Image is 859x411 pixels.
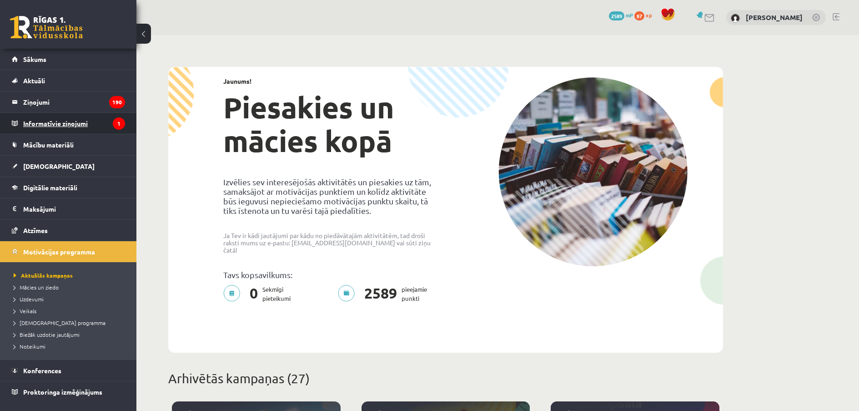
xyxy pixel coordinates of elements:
span: Mācību materiāli [23,141,74,149]
span: 2589 [360,285,402,303]
p: Tavs kopsavilkums: [223,270,439,279]
a: Mācību materiāli [12,134,125,155]
i: 1 [113,117,125,130]
a: Digitālie materiāli [12,177,125,198]
p: Ja Tev ir kādi jautājumi par kādu no piedāvātajām aktivitātēm, tad droši raksti mums uz e-pastu: ... [223,232,439,254]
span: Sākums [23,55,46,63]
p: Sekmīgi pieteikumi [223,285,296,303]
a: Proktoringa izmēģinājums [12,381,125,402]
a: Rīgas 1. Tālmācības vidusskola [10,16,83,39]
img: campaign-image-1c4f3b39ab1f89d1fca25a8facaab35ebc8e40cf20aedba61fd73fb4233361ac.png [498,77,688,266]
span: Aktuāli [23,76,45,85]
span: Proktoringa izmēģinājums [23,388,102,396]
a: Noteikumi [14,342,127,350]
legend: Ziņojumi [23,91,125,112]
span: Biežāk uzdotie jautājumi [14,331,80,338]
span: Konferences [23,366,61,375]
span: Digitālie materiāli [23,183,77,192]
a: Aktuāli [12,70,125,91]
a: [DEMOGRAPHIC_DATA] programma [14,319,127,327]
legend: Informatīvie ziņojumi [23,113,125,134]
a: [DEMOGRAPHIC_DATA] [12,156,125,177]
legend: Maksājumi [23,198,125,219]
a: Uzdevumi [14,295,127,303]
a: Biežāk uzdotie jautājumi [14,330,127,339]
span: xp [646,11,652,19]
span: Mācies un ziedo [14,284,59,291]
a: Mācies un ziedo [14,283,127,291]
span: 87 [634,11,644,20]
a: 2589 mP [609,11,633,19]
p: Izvēlies sev interesējošās aktivitātēs un piesakies uz tām, samaksājot ar motivācijas punktiem un... [223,177,439,215]
span: mP [626,11,633,19]
a: Ziņojumi190 [12,91,125,112]
a: Atzīmes [12,220,125,241]
a: Sākums [12,49,125,70]
strong: Jaunums! [223,77,251,85]
p: pieejamie punkti [338,285,432,303]
span: Uzdevumi [14,295,44,303]
img: Mārcis Elmārs Ašmanis [731,14,740,23]
span: Motivācijas programma [23,248,95,256]
span: [DEMOGRAPHIC_DATA] [23,162,95,170]
a: Informatīvie ziņojumi1 [12,113,125,134]
span: Aktuālās kampaņas [14,272,73,279]
a: Maksājumi [12,198,125,219]
i: 190 [109,96,125,108]
span: Noteikumi [14,343,45,350]
span: [DEMOGRAPHIC_DATA] programma [14,319,105,326]
span: 2589 [609,11,624,20]
p: Arhivētās kampaņas (27) [168,369,723,388]
a: [PERSON_NAME] [746,13,803,22]
a: 87 xp [634,11,656,19]
a: Veikals [14,307,127,315]
a: Aktuālās kampaņas [14,271,127,279]
a: Motivācijas programma [12,241,125,262]
span: Atzīmes [23,226,48,234]
span: Veikals [14,307,36,315]
h1: Piesakies un mācies kopā [223,91,439,158]
span: 0 [245,285,262,303]
a: Konferences [12,360,125,381]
